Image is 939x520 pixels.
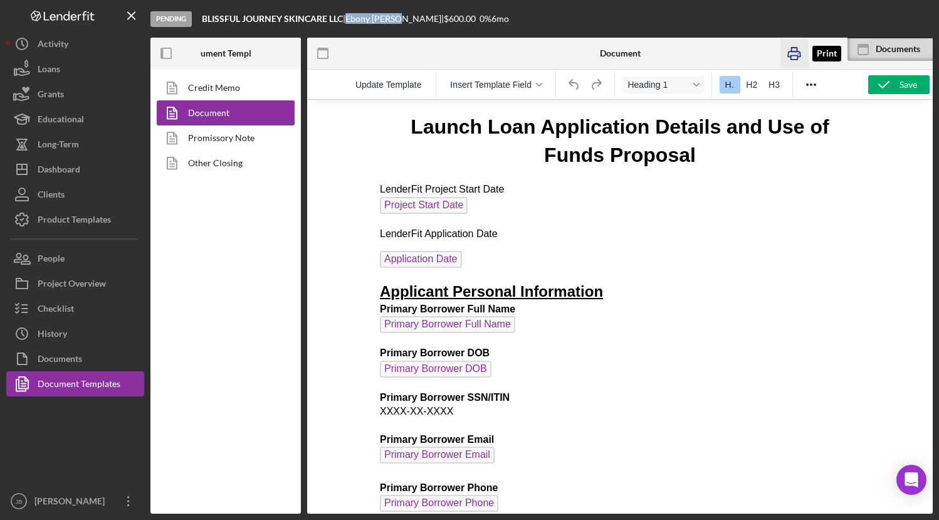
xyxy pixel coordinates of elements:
[38,157,80,185] div: Dashboard
[38,182,65,210] div: Clients
[622,76,704,93] button: Format Heading 1
[38,207,111,235] div: Product Templates
[10,292,140,303] strong: Primary Borrower SSN/ITIN
[900,75,917,94] div: Save
[349,76,428,93] button: Reset the template to the current product template value
[38,246,65,274] div: People
[6,296,144,321] button: Checklist
[741,76,763,93] button: Heading 2
[6,489,144,514] button: JB[PERSON_NAME]
[38,132,79,160] div: Long-Term
[6,246,144,271] button: People
[6,346,144,371] button: Documents
[38,296,74,324] div: Checklist
[355,80,422,90] span: Update Template
[157,100,288,125] a: Document
[480,14,491,24] div: 0 %
[6,31,144,56] button: Activity
[157,125,288,151] a: Promissory Note
[6,182,144,207] button: Clients
[38,346,82,374] div: Documents
[725,80,735,90] span: H1
[6,157,144,182] button: Dashboard
[150,11,192,27] div: Pending
[6,132,144,157] button: Long-Term
[769,80,780,90] span: H3
[10,383,129,393] strong: Primary Borrower Phone
[15,498,22,505] text: JB
[31,489,113,517] div: [PERSON_NAME]
[876,44,933,54] div: Documents
[38,31,68,60] div: Activity
[6,371,144,396] button: Document Templates
[6,56,144,82] button: Loans
[6,107,144,132] button: Educational
[370,100,870,514] iframe: Rich Text Area
[157,151,288,176] a: Other Closing
[38,56,60,85] div: Loans
[491,14,509,24] div: 6 mo
[202,13,343,24] b: BLISSFUL JOURNEY SKINCARE LLC
[185,48,267,58] b: Document Templates
[600,48,641,58] b: Document
[10,334,124,345] strong: Primary Borrower Email
[38,271,106,299] div: Project Overview
[157,75,288,100] a: Credit Memo
[564,76,585,93] button: Undo
[444,14,480,24] div: $600.00
[627,80,689,90] span: Heading 1
[38,321,67,349] div: History
[345,14,444,24] div: Ebony [PERSON_NAME] |
[450,80,532,90] span: Insert Template Field
[6,271,144,296] button: Project Overview
[6,207,144,232] button: Product Templates
[746,80,757,90] span: H2
[10,395,129,412] span: Primary Borrower Phone
[720,76,740,93] button: Heading 1
[6,82,144,107] button: Grants
[800,76,822,93] button: Reveal or hide additional toolbar items
[38,107,84,135] div: Educational
[10,347,125,364] span: Primary Borrower Email
[38,82,64,110] div: Grants
[202,14,345,24] div: |
[6,321,144,346] button: History
[896,465,926,495] div: Open Intercom Messenger
[585,76,607,93] button: Redo
[38,371,120,400] div: Document Templates
[444,76,548,93] button: Insert Template Field
[868,75,930,94] button: Save
[763,76,785,93] button: Heading 3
